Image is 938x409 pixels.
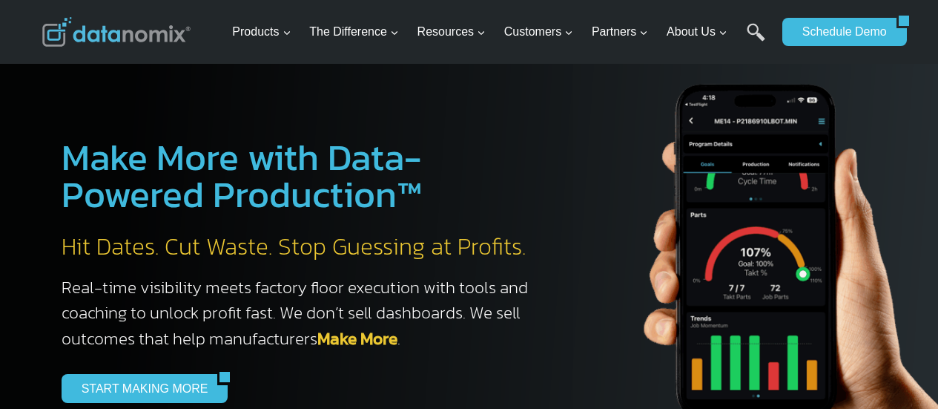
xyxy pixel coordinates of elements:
span: Customers [504,22,573,42]
h1: Make More with Data-Powered Production™ [62,139,544,213]
a: Make More [317,326,397,351]
span: Products [232,22,291,42]
nav: Primary Navigation [226,8,775,56]
span: Resources [417,22,486,42]
span: Partners [592,22,648,42]
iframe: Popup CTA [7,146,245,402]
span: The Difference [309,22,399,42]
h2: Hit Dates. Cut Waste. Stop Guessing at Profits. [62,232,544,263]
a: Schedule Demo [782,18,896,46]
h3: Real-time visibility meets factory floor execution with tools and coaching to unlock profit fast.... [62,275,544,352]
img: Datanomix [42,17,191,47]
span: About Us [667,22,727,42]
a: Search [747,23,765,56]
